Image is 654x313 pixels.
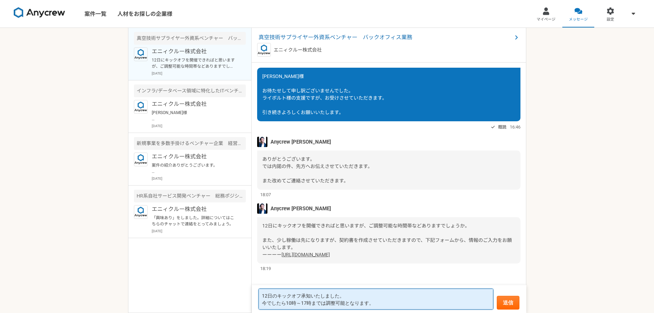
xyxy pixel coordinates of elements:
div: 新規事業を多数手掛けるベンチャー企業 経営陣サポート（秘書・経営企画） [134,137,246,150]
p: 「興味あり」をしました。詳細についてはこちらのチャットで連絡をとってみましょう。 [152,215,237,227]
img: logo_text_blue_01.png [134,100,148,114]
span: 12日にキックオフを開催できればと思いますが、ご調整可能な時間帯などありますでしょうか。 また、少し稼働は先になりますが、契約書を作成させていただきますので、下記フォームから、情報のご入力をお願... [262,223,512,257]
img: logo_text_blue_01.png [257,43,271,57]
img: 8DqYSo04kwAAAAASUVORK5CYII= [14,7,65,18]
img: logo_text_blue_01.png [134,205,148,219]
img: S__5267474.jpg [257,137,267,147]
span: 18:07 [260,191,271,198]
img: S__5267474.jpg [257,203,267,214]
textarea: 12日のキックオフ承知いたしました。 今でしたら10時～17時までは調整可能となります。 [259,289,493,310]
p: [DATE] [152,71,246,76]
span: Anycrew [PERSON_NAME] [271,205,331,212]
span: 既読 [498,123,506,131]
span: 設定 [607,17,614,22]
span: 16:46 [510,124,520,130]
p: [DATE] [152,123,246,128]
div: 真空技術サプライヤー外資系ベンチャー バックオフィス業務 [134,32,246,45]
img: logo_text_blue_01.png [134,47,148,61]
p: [DATE] [152,228,246,234]
span: ありがとうございます。 では内諾の件、先方へお伝えさせていただきます。 また改めてご連絡させていただきます。 [262,156,372,183]
a: [URL][DOMAIN_NAME] [282,252,330,257]
p: エニィクルー株式会社 [274,46,322,54]
span: Anycrew [PERSON_NAME] [271,138,331,146]
div: HR系自社サービス開発ベンチャー 総務ポジション [134,190,246,202]
p: エニィクルー株式会社 [152,205,237,213]
span: 18:19 [260,265,271,272]
span: マイページ [537,17,555,22]
p: エニィクルー株式会社 [152,100,237,108]
span: [PERSON_NAME]様 お待たせして申し訳ございませんでした。 ライボルト様の支援ですが、お受けさせていただきます。 引き続きよろしくお願いいたします。 [262,74,387,115]
p: [PERSON_NAME]様 ご連絡ありがとうございます。 引き続きよろしくお願いいたします。 [152,110,237,122]
span: メッセージ [569,17,588,22]
span: 真空技術サプライヤー外資系ベンチャー バックオフィス業務 [259,33,512,42]
div: インフラ/データベース領域に特化したITベンチャー 人事・評価制度設計 [134,85,246,97]
p: 案件の紹介ありがとうございます。 下記案件でしたら経験もありますので対応可能となります。 インフラ/データベース領域に特化したITベンチャー 人事・評価制度設計 レジュメも送付させていただきまし... [152,162,237,175]
img: logo_text_blue_01.png [134,153,148,166]
p: 12日にキックオフを開催できればと思いますが、ご調整可能な時間帯などありますでしょうか。 また、少し稼働は先になりますが、契約書を作成させていただきますので、下記フォームから、情報のご入力をお願... [152,57,237,69]
p: エニィクルー株式会社 [152,153,237,161]
button: 送信 [497,296,519,310]
p: [DATE] [152,176,246,181]
p: エニィクルー株式会社 [152,47,237,56]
